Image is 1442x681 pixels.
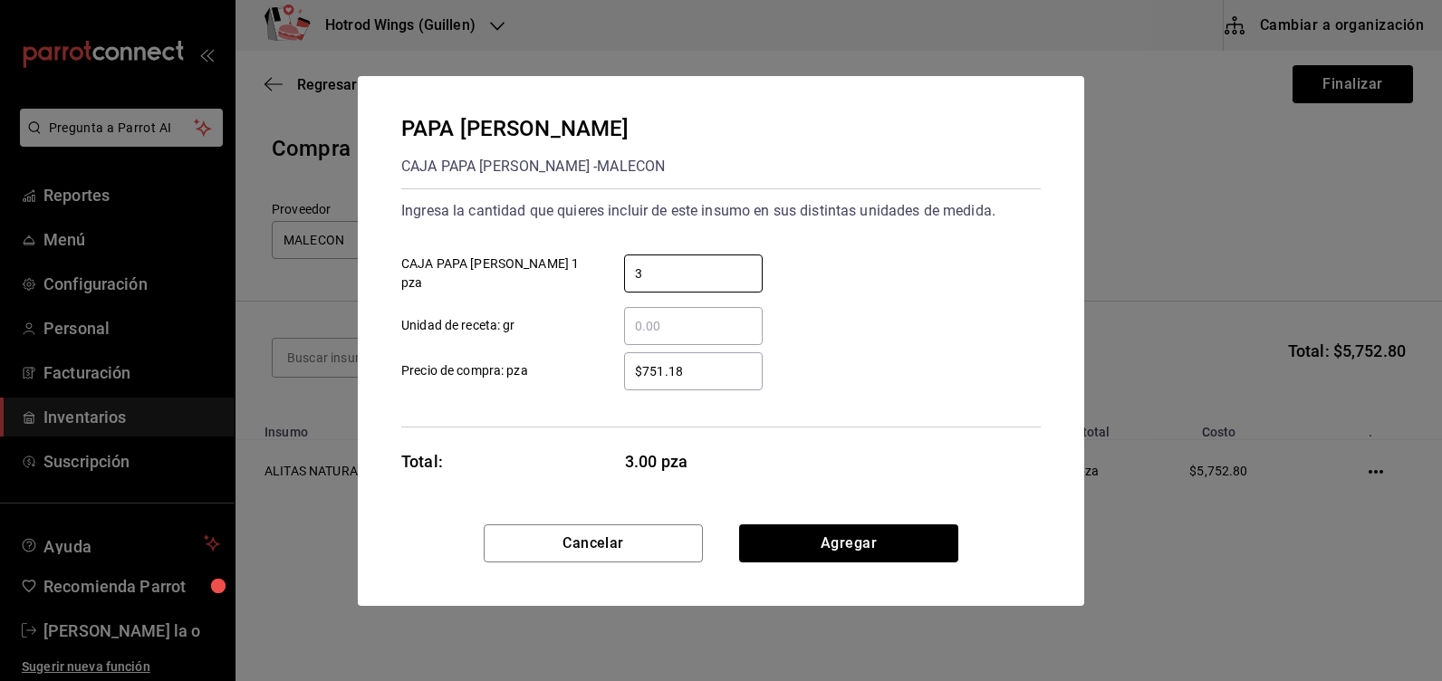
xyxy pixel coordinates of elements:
span: 3.00 pza [625,449,764,474]
span: Unidad de receta: gr [401,316,515,335]
input: CAJA PAPA [PERSON_NAME] 1 pza [624,263,763,284]
input: Precio de compra: pza [624,360,763,382]
div: CAJA PAPA [PERSON_NAME] - MALECON [401,152,665,181]
div: Ingresa la cantidad que quieres incluir de este insumo en sus distintas unidades de medida. [401,197,1041,225]
button: Cancelar [484,524,703,562]
input: Unidad de receta: gr [624,315,763,337]
button: Agregar [739,524,958,562]
span: CAJA PAPA [PERSON_NAME] 1 pza [401,254,590,293]
span: Precio de compra: pza [401,361,528,380]
div: PAPA [PERSON_NAME] [401,112,665,145]
div: Total: [401,449,443,474]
